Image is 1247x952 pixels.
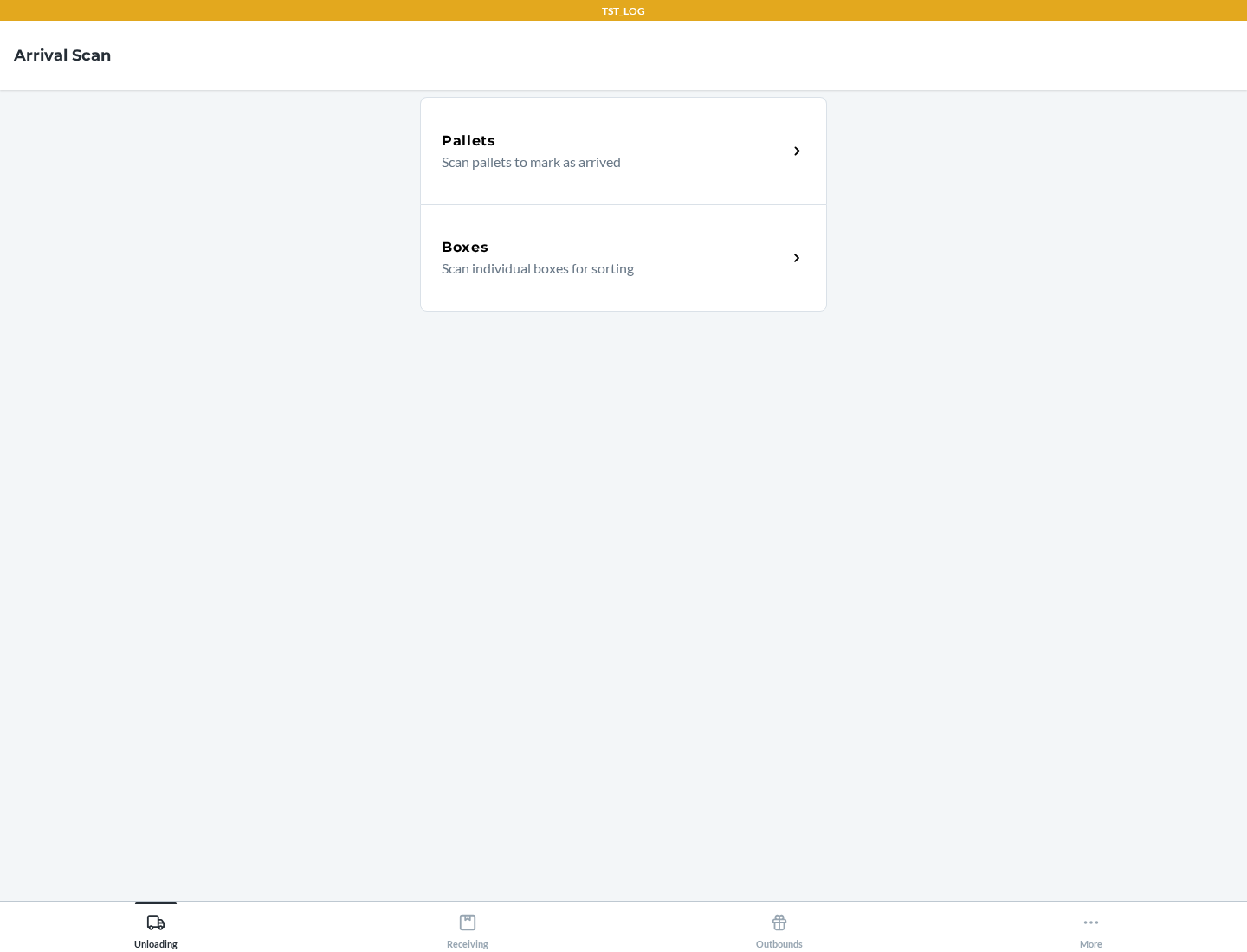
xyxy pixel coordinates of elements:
a: BoxesScan individual boxes for sorting [420,204,827,312]
h4: Arrival Scan [14,44,111,67]
div: Receiving [447,906,488,949]
button: More [935,902,1247,949]
p: Scan individual boxes for sorting [442,258,773,279]
button: Outbounds [623,902,935,949]
a: PalletsScan pallets to mark as arrived [420,97,827,204]
p: TST_LOG [602,3,645,19]
div: Outbounds [756,906,803,949]
h5: Pallets [442,131,496,151]
div: Unloading [134,906,178,949]
button: Receiving [312,902,623,949]
div: More [1080,906,1102,949]
h5: Boxes [442,237,489,258]
p: Scan pallets to mark as arrived [442,151,773,172]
